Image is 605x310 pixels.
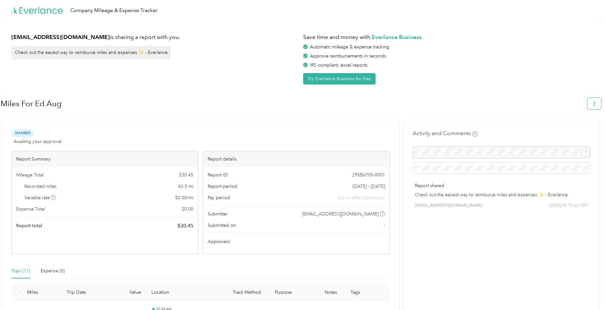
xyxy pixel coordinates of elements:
span: 295B6705-0001 [352,172,385,178]
span: [DATE] - [DATE] [353,183,385,190]
th: Location [146,284,227,302]
h4: Activity and Comments [413,129,478,137]
span: [EMAIL_ADDRESS][DOMAIN_NAME] [415,203,482,209]
span: Shared [11,129,34,137]
span: Report ID [208,172,228,178]
div: Report details [203,151,389,167]
span: Automatic mileage & expense tracking [310,44,389,50]
h1: is sharing a report with you. [11,33,299,41]
div: Report Summary [12,151,198,167]
th: Miles [22,284,61,302]
th: Value [107,284,146,302]
strong: [EMAIL_ADDRESS][DOMAIN_NAME] [11,33,110,40]
th: Purpose [270,284,318,302]
span: Recorded miles [24,183,57,190]
th: Notes [319,284,343,302]
span: Report period [208,183,237,190]
span: shown after submission [337,194,385,201]
p: Report shared [415,182,588,189]
span: IRS compliant, excel reports [310,62,367,68]
span: Mileage Total [16,172,44,178]
div: Check out the easiest way to reimburse miles and expenses ✨ - Everlance [11,46,171,59]
strong: Everlance Business [372,33,422,40]
span: Approve reimbursements in seconds [310,53,386,59]
h1: Save time and money with [303,33,590,41]
span: Approvers [208,238,230,245]
div: Company Mileage & Expense Tracker [70,6,158,15]
span: $ 0.00 [182,206,193,213]
span: $ 30.45 [177,222,193,230]
span: [DATE] 04:18 pm EDT [549,203,588,209]
p: Check out the easiest way to reimburse miles and expenses ✨ - Everlance [415,191,588,198]
span: $ 30.45 [179,172,193,178]
th: Trip Date [61,284,107,302]
span: Expense Total [16,206,45,213]
span: [EMAIL_ADDRESS][DOMAIN_NAME] [302,211,379,217]
span: Report total [16,222,42,229]
th: Track Method [227,284,270,302]
span: Awaiting your approval [14,138,61,145]
div: Trips (11) [11,267,30,275]
span: Submitter [208,211,228,217]
h1: Miles For Ed Aug [1,96,583,111]
span: - [384,222,385,229]
button: Try Everlance Business for free [303,73,376,84]
span: Pay period [208,194,230,201]
span: Submitted on [208,222,236,229]
span: $ 0.00 / mi [175,194,193,201]
th: Tags [343,284,367,302]
span: 43.5 mi [178,183,193,190]
div: Expense (0) [41,267,65,275]
span: Variable rate [24,194,56,201]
